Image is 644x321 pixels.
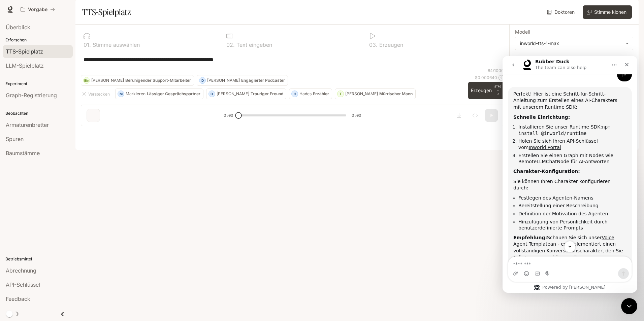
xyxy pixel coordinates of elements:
button: Emoji picker [21,215,27,220]
iframe: Intercom live chat [503,56,637,293]
button: Send a message… [116,212,126,223]
li: Festlegen des Agenten-Namens [16,139,124,145]
button: Scroll to bottom [62,185,73,197]
font: Erzeugen [471,86,492,95]
p: 0 1 . [84,42,91,47]
font: 0.000640 [478,75,497,80]
p: 64 / 1000 [488,68,504,73]
button: T[PERSON_NAME]Mürrischer Mann [335,88,416,99]
p: Lässiger Gesprächspartner [147,92,200,96]
font: Verstecken [88,91,110,98]
button: O[PERSON_NAME]Trauriger Freund [206,88,286,99]
p: $ [475,75,497,80]
div: inworld-tts-1-max [520,40,622,47]
p: [PERSON_NAME] [207,78,240,82]
div: T [337,88,344,99]
li: Erstellen Sie einen Graph mit Nodes wie RemoteLLMChatNode für AI-Antworten [16,97,124,109]
button: Gif picker [32,215,37,220]
button: D[PERSON_NAME]Engagierter Podcaster [197,75,288,86]
p: 0 2 . [226,42,235,47]
p: [PERSON_NAME] [91,78,124,82]
div: D [199,75,205,86]
font: Erzeugen [379,41,403,48]
li: Installieren Sie unser Runtime SDK: [16,68,124,80]
b: Charakter-Konfiguration: [11,113,77,118]
a: Source reference 148772378: [70,200,75,205]
div: M [118,88,124,99]
p: Mürrischer Mann [379,92,413,96]
button: HHadesErzähler [289,88,332,99]
button: Alle Arbeitsbereiche [18,3,58,16]
font: Stimme auswählen [93,41,140,48]
p: [PERSON_NAME] [345,92,378,96]
a: Inworld Portal [26,89,59,94]
p: Erzähler [313,92,329,96]
textarea: Message… [6,201,129,212]
font: Text eingeben [236,41,272,48]
button: Start recording [43,215,48,220]
button: Verstecken [81,88,112,99]
code: npm install @inworld/runtime [16,68,108,80]
p: Vorgabe [28,7,47,12]
b: Schnelle Einrichtung: [11,59,67,64]
font: Doktoren [554,8,575,16]
p: Markieren [126,92,146,96]
p: Modell [515,30,530,34]
font: Stimme klonen [594,8,626,16]
div: inworld-tts-1-max [515,37,633,50]
font: ⏎ [497,93,499,96]
p: Trauriger Freund [251,92,283,96]
li: Hinzufügung von Persönlichkeit durch benutzerdefinierte Prompts [16,163,124,175]
div: Sie können Ihren Charakter konfigurieren durch: [11,122,124,136]
a: Doktoren [546,5,577,19]
div: Perfekt! Hier ist eine Schritt-für-Schritt-Anleitung zum Erstellen eines AI-Charakters mit unsere... [5,31,129,225]
button: Stimme klonen [583,5,632,19]
button: MMarkierenLässiger Gesprächspartner [115,88,203,99]
div: H [292,88,298,99]
div: Rubber Duck says… [5,31,129,240]
div: Schauen Sie sich unser an - es implementiert einen vollständigen Konversationscharakter, den Sie ... [11,179,124,205]
div: Ein [84,75,90,86]
button: ErzeugenSTRG +⏎ [468,82,504,99]
button: Upload attachment [10,215,16,220]
h1: TTS-Spielplatz [82,5,131,19]
b: Empfehlung: [11,179,44,184]
p: 0 3 . [369,42,378,47]
p: Engagierter Podcaster [241,78,285,82]
p: Hades [299,92,312,96]
button: Ein[PERSON_NAME]Beruhigender Support-Mitarbeiter [81,75,194,86]
li: Bereitstellung einer Beschreibung [16,147,124,153]
p: Beruhigender Support-Mitarbeiter [125,78,191,82]
iframe: Intercom live chat [621,298,637,314]
div: O [209,88,215,99]
li: Holen Sie sich Ihren API-Schlüssel vom [16,82,124,95]
div: Perfekt! Hier ist eine Schritt-für-Schritt-Anleitung zum Erstellen eines AI-Charakters mit unsere... [11,35,124,55]
li: Definition der Motivation des Agenten [16,155,124,161]
p: STRG + [494,84,501,93]
p: [PERSON_NAME] [217,92,249,96]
